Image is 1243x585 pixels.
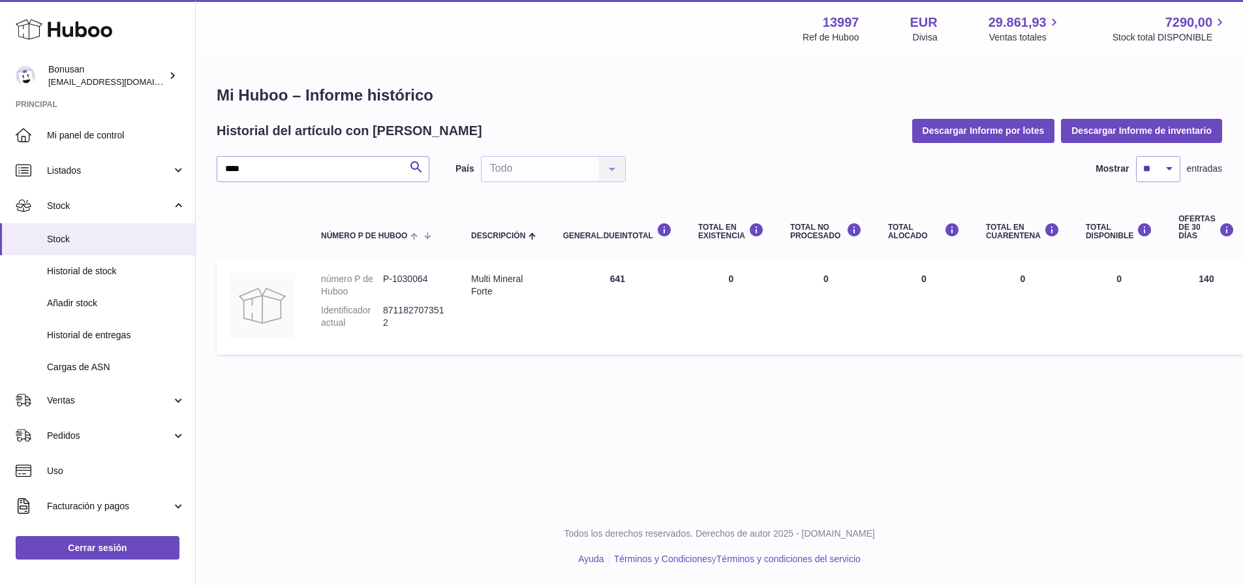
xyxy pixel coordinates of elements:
[716,554,861,564] a: Términos y condiciones del servicio
[989,14,1062,44] a: 29.861,93 Ventas totales
[47,329,185,341] span: Historial de entregas
[578,554,604,564] a: Ayuda
[1061,119,1222,142] button: Descargar Informe de inventario
[48,76,192,87] span: [EMAIL_ADDRESS][DOMAIN_NAME]
[777,260,875,355] td: 0
[1096,163,1129,175] label: Mostrar
[989,14,1047,31] span: 29.861,93
[16,66,35,86] img: info@bonusan.es
[16,536,179,560] a: Cerrar sesión
[986,223,1060,240] div: Total en CUARENTENA
[1073,260,1165,355] td: 0
[206,528,1233,540] p: Todos los derechos reservados. Derechos de autor 2025 - [DOMAIN_NAME]
[698,223,764,240] div: Total en EXISTENCIA
[614,554,712,564] a: Términos y Condiciones
[217,85,1222,106] h1: Mi Huboo – Informe histórico
[803,31,859,44] div: Ref de Huboo
[609,553,861,565] li: y
[47,129,185,142] span: Mi panel de control
[563,223,672,240] div: general.dueInTotal
[47,165,172,177] span: Listados
[471,232,525,240] span: Descripción
[989,31,1062,44] span: Ventas totales
[1113,31,1227,44] span: Stock total DISPONIBLE
[47,394,172,407] span: Ventas
[47,465,185,477] span: Uso
[1165,14,1212,31] span: 7290,00
[1086,223,1152,240] div: Total DISPONIBLE
[1178,215,1234,241] div: OFERTAS DE 30 DÍAS
[913,31,938,44] div: Divisa
[383,304,445,329] dd: 8711827073512
[550,260,685,355] td: 641
[1113,14,1227,44] a: 7290,00 Stock total DISPONIBLE
[47,361,185,373] span: Cargas de ASN
[47,297,185,309] span: Añadir stock
[47,200,172,212] span: Stock
[823,14,859,31] strong: 13997
[1020,274,1026,284] span: 0
[321,232,407,240] span: número P de Huboo
[888,223,960,240] div: Total ALOCADO
[685,260,777,355] td: 0
[875,260,973,355] td: 0
[471,273,537,298] div: Multi Mineral Forte
[912,119,1055,142] button: Descargar Informe por lotes
[910,14,937,31] strong: EUR
[47,233,185,245] span: Stock
[230,273,295,338] img: product image
[321,304,383,329] dt: Identificador actual
[47,430,172,442] span: Pedidos
[48,63,166,88] div: Bonusan
[217,122,482,140] h2: Historial del artículo con [PERSON_NAME]
[383,273,445,298] dd: P-1030064
[1187,163,1222,175] span: entradas
[455,163,474,175] label: País
[47,500,172,513] span: Facturación y pagos
[47,265,185,277] span: Historial de stock
[790,223,862,240] div: Total NO PROCESADO
[321,273,383,298] dt: número P de Huboo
